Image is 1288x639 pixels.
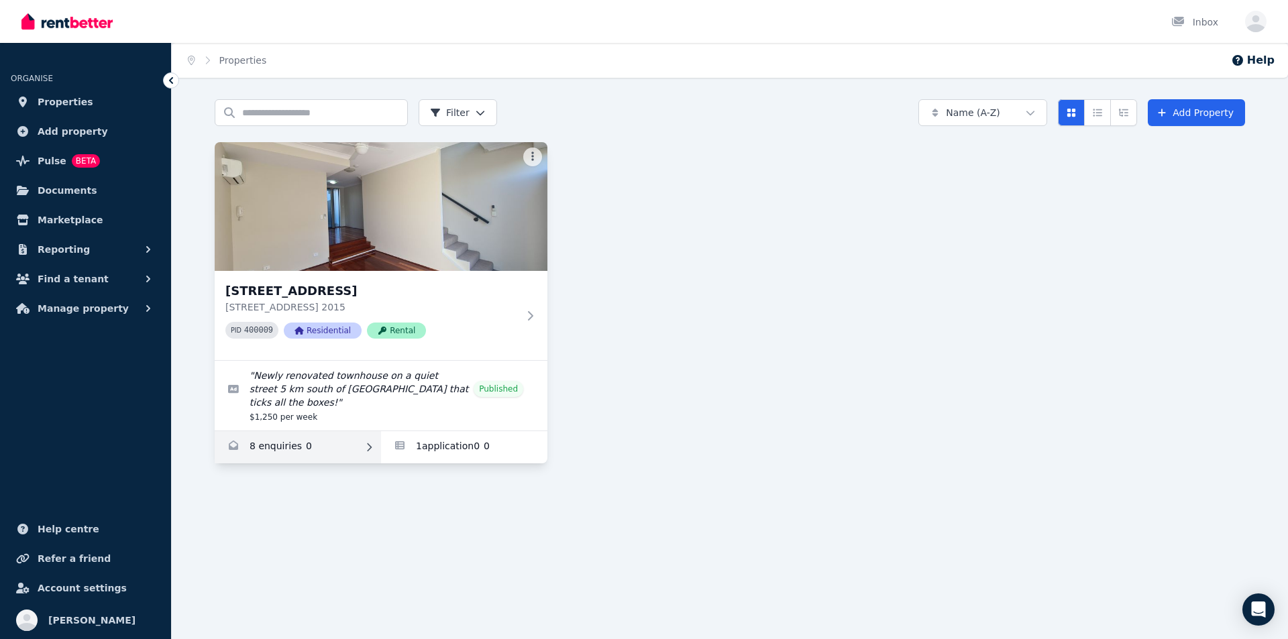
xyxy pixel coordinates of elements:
[38,212,103,228] span: Marketplace
[21,11,113,32] img: RentBetter
[11,575,160,601] a: Account settings
[225,300,518,314] p: [STREET_ADDRESS] 2015
[38,521,99,537] span: Help centre
[215,361,547,430] a: Edit listing: Newly renovated townhouse on a quiet street 5 km south of Sydney CBD that ticks all...
[11,516,160,542] a: Help centre
[38,580,127,596] span: Account settings
[225,282,518,300] h3: [STREET_ADDRESS]
[11,177,160,204] a: Documents
[244,326,273,335] code: 400009
[1148,99,1245,126] a: Add Property
[1058,99,1085,126] button: Card view
[11,266,160,292] button: Find a tenant
[11,236,160,263] button: Reporting
[11,148,160,174] a: PulseBETA
[11,295,160,322] button: Manage property
[172,43,282,78] nav: Breadcrumb
[1231,52,1275,68] button: Help
[38,241,90,257] span: Reporting
[1058,99,1137,126] div: View options
[11,74,53,83] span: ORGANISE
[11,89,160,115] a: Properties
[38,300,129,316] span: Manage property
[1084,99,1111,126] button: Compact list view
[231,327,241,334] small: PID
[215,142,547,271] img: 10/161-219 Queen St, Beaconsfield
[523,148,542,166] button: More options
[38,182,97,198] span: Documents
[381,431,547,463] a: Applications for 10/161-219 Queen St, Beaconsfield
[38,123,108,139] span: Add property
[38,271,109,287] span: Find a tenant
[946,106,1000,119] span: Name (A-Z)
[284,323,362,339] span: Residential
[38,550,111,567] span: Refer a friend
[11,207,160,233] a: Marketplace
[219,55,267,66] a: Properties
[1110,99,1137,126] button: Expanded list view
[72,154,100,168] span: BETA
[1171,15,1218,29] div: Inbox
[215,431,381,463] a: Enquiries for 10/161-219 Queen St, Beaconsfield
[48,612,136,628] span: [PERSON_NAME]
[215,142,547,360] a: 10/161-219 Queen St, Beaconsfield[STREET_ADDRESS][STREET_ADDRESS] 2015PID 400009ResidentialRental
[11,118,160,145] a: Add property
[367,323,426,339] span: Rental
[430,106,470,119] span: Filter
[419,99,497,126] button: Filter
[918,99,1047,126] button: Name (A-Z)
[1242,593,1275,626] div: Open Intercom Messenger
[38,153,66,169] span: Pulse
[11,545,160,572] a: Refer a friend
[38,94,93,110] span: Properties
